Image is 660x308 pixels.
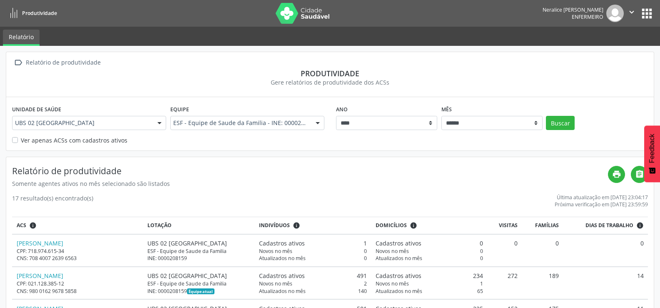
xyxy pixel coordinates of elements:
button: Buscar [546,116,575,130]
i:  [635,170,644,179]
button:  [624,5,640,22]
div: INE: 0000208159 [147,288,250,295]
span: Enfermeiro [572,13,603,20]
div: 0 [259,248,366,255]
label: Unidade de saúde [12,103,61,116]
span: Atualizados no mês [376,255,422,262]
div: CNS: 980 0162 9678 5858 [17,288,139,295]
div: 0 [376,255,483,262]
a: Relatório [3,30,40,46]
div: INE: 0000208159 [147,255,250,262]
span: Novos no mês [259,248,292,255]
span: Novos no mês [259,280,292,287]
label: Ano [336,103,348,116]
div: CPF: 718.974.615-34 [17,248,139,255]
i:  [627,8,636,17]
span: Atualizados no mês [259,255,306,262]
div: 2 [259,280,366,287]
span: Dias de trabalho [585,222,633,229]
div: 1 [376,280,483,287]
td: 272 [487,267,522,299]
span: Produtividade [22,10,57,17]
div: CPF: 021.128.385-12 [17,280,139,287]
span: Atualizados no mês [259,288,306,295]
td: 0 [522,234,563,267]
i: Dias em que o(a) ACS fez pelo menos uma visita, ou ficha de cadastro individual ou cadastro domic... [636,222,644,229]
h4: Relatório de produtividade [12,166,608,176]
div: UBS 02 [GEOGRAPHIC_DATA] [147,271,250,280]
i: ACSs que estiveram vinculados a uma UBS neste período, mesmo sem produtividade. [29,222,37,229]
span: Feedback [648,134,656,163]
i: <div class="text-left"> <div> <strong>Cadastros ativos:</strong> Cadastros que estão vinculados a... [293,222,300,229]
span: ESF - Equipe de Saude da Familia - INE: 0000208159 [173,119,307,127]
div: Produtividade [12,69,648,78]
div: ESF - Equipe de Saude da Familia [147,248,250,255]
span: Atualizados no mês [376,288,422,295]
div: CNS: 708 4007 2639 6563 [17,255,139,262]
span: Indivíduos [259,222,290,229]
button: Feedback - Mostrar pesquisa [644,125,660,182]
div: 491 [259,271,366,280]
div: 234 [376,271,483,280]
a:  [631,166,648,183]
div: Neralice [PERSON_NAME] [543,6,603,13]
a: Produtividade [6,6,57,20]
span: ACS [17,222,26,229]
i:  [12,57,24,69]
label: Equipe [170,103,189,116]
div: 0 [376,248,483,255]
div: Última atualização em [DATE] 23:04:17 [555,194,648,201]
span: Novos no mês [376,248,409,255]
span: Cadastros ativos [259,239,305,248]
span: Domicílios [376,222,407,229]
span: Novos no mês [376,280,409,287]
div: Próxima verificação em [DATE] 23:59:59 [555,201,648,208]
label: Mês [441,103,452,116]
img: img [606,5,624,22]
div: Somente agentes ativos no mês selecionado são listados [12,179,608,188]
button: apps [640,6,654,21]
div: 65 [376,288,483,295]
a: [PERSON_NAME] [17,239,63,247]
a: [PERSON_NAME] [17,272,63,280]
span: Cadastros ativos [376,239,421,248]
a: print [608,166,625,183]
div: 1 [259,239,366,248]
div: UBS 02 [GEOGRAPHIC_DATA] [147,239,250,248]
span: Cadastros ativos [259,271,305,280]
span: UBS 02 [GEOGRAPHIC_DATA] [15,119,149,127]
a:  Relatório de produtividade [12,57,102,69]
th: Famílias [522,217,563,234]
span: Esta é a equipe atual deste Agente [187,288,214,294]
div: 0 [376,239,483,248]
div: ESF - Equipe de Saude da Familia [147,280,250,287]
td: 0 [563,234,648,267]
i: <div class="text-left"> <div> <strong>Cadastros ativos:</strong> Cadastros que estão vinculados a... [410,222,417,229]
div: 140 [259,288,366,295]
th: Lotação [143,217,255,234]
div: Relatório de produtividade [24,57,102,69]
div: 0 [259,255,366,262]
div: Gere relatórios de produtividade dos ACSs [12,78,648,87]
td: 14 [563,267,648,299]
span: Cadastros ativos [376,271,421,280]
div: 17 resultado(s) encontrado(s) [12,194,93,208]
i: print [612,170,621,179]
label: Ver apenas ACSs com cadastros ativos [21,136,127,145]
th: Visitas [487,217,522,234]
td: 0 [487,234,522,267]
td: 189 [522,267,563,299]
